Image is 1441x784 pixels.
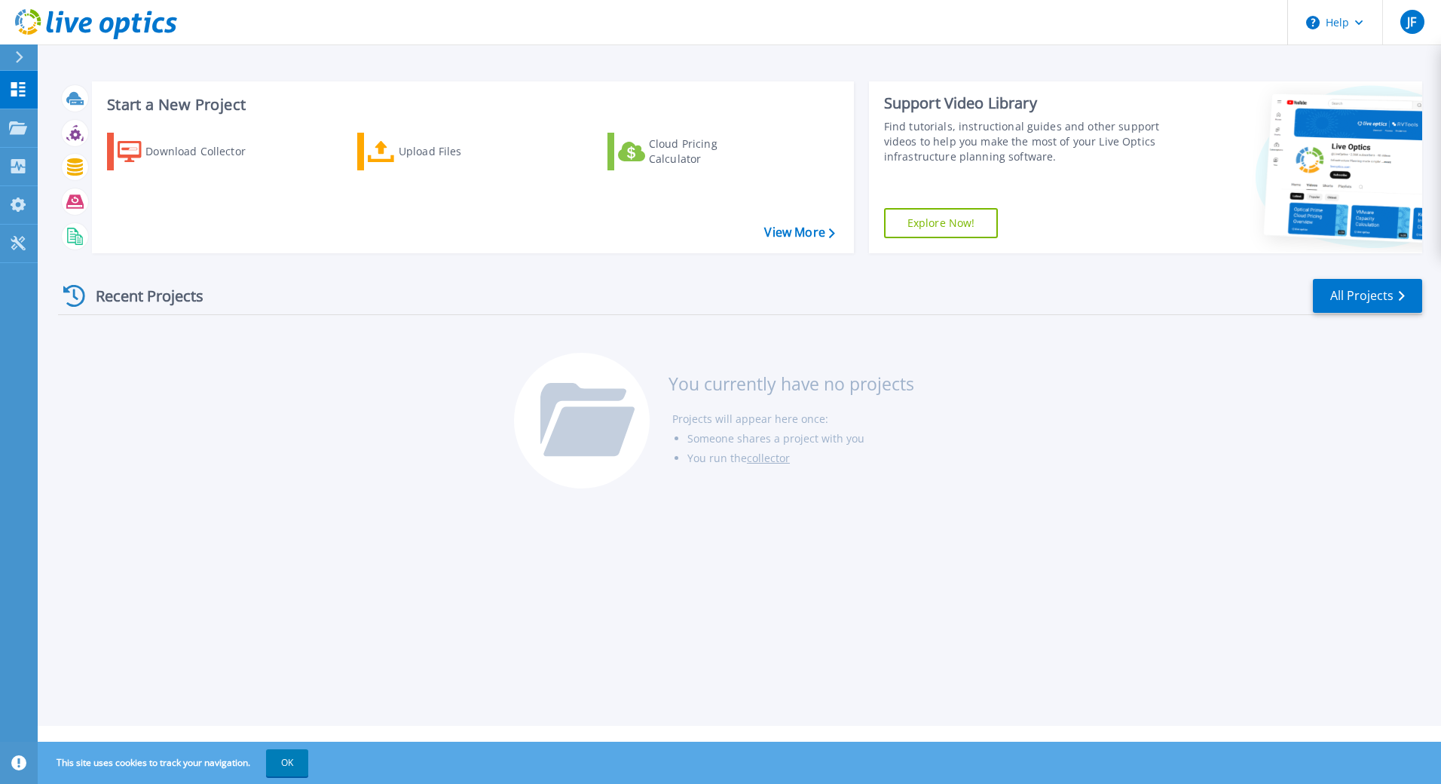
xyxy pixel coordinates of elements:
a: Download Collector [107,133,275,170]
div: Cloud Pricing Calculator [649,136,769,167]
a: Cloud Pricing Calculator [607,133,776,170]
li: You run the [687,449,914,468]
a: Explore Now! [884,208,999,238]
div: Download Collector [145,136,266,167]
li: Projects will appear here once: [672,409,914,429]
li: Someone shares a project with you [687,429,914,449]
a: Upload Files [357,133,525,170]
a: View More [764,225,834,240]
div: Recent Projects [58,277,224,314]
div: Support Video Library [884,93,1166,113]
div: Upload Files [399,136,519,167]
span: This site uses cookies to track your navigation. [41,749,308,776]
a: collector [747,451,790,465]
span: JF [1407,16,1416,28]
button: OK [266,749,308,776]
div: Find tutorials, instructional guides and other support videos to help you make the most of your L... [884,119,1166,164]
h3: Start a New Project [107,96,834,113]
a: All Projects [1313,279,1422,313]
h3: You currently have no projects [668,375,914,392]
